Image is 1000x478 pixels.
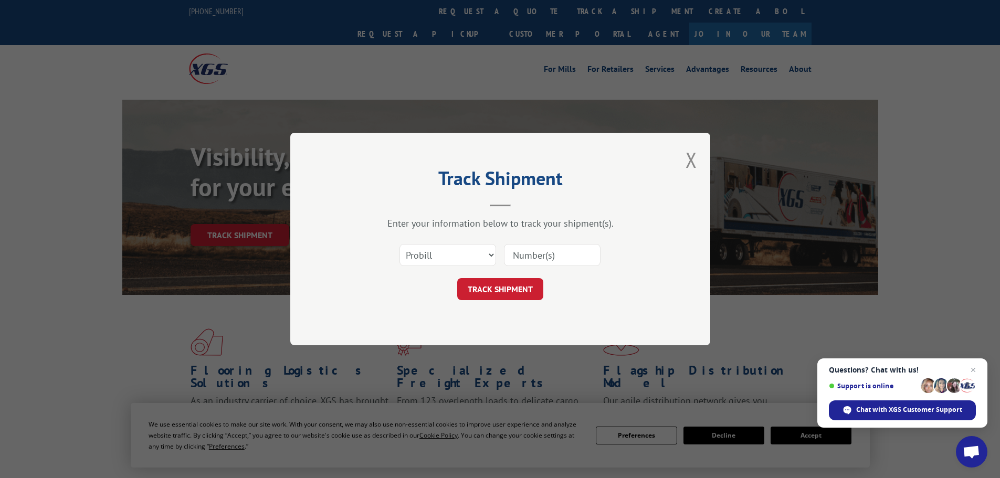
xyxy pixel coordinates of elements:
[343,217,658,229] div: Enter your information below to track your shipment(s).
[343,171,658,191] h2: Track Shipment
[829,366,976,374] span: Questions? Chat with us!
[856,405,962,415] span: Chat with XGS Customer Support
[956,436,987,468] div: Open chat
[457,278,543,300] button: TRACK SHIPMENT
[829,400,976,420] div: Chat with XGS Customer Support
[967,364,980,376] span: Close chat
[686,146,697,174] button: Close modal
[829,382,917,390] span: Support is online
[504,244,601,266] input: Number(s)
